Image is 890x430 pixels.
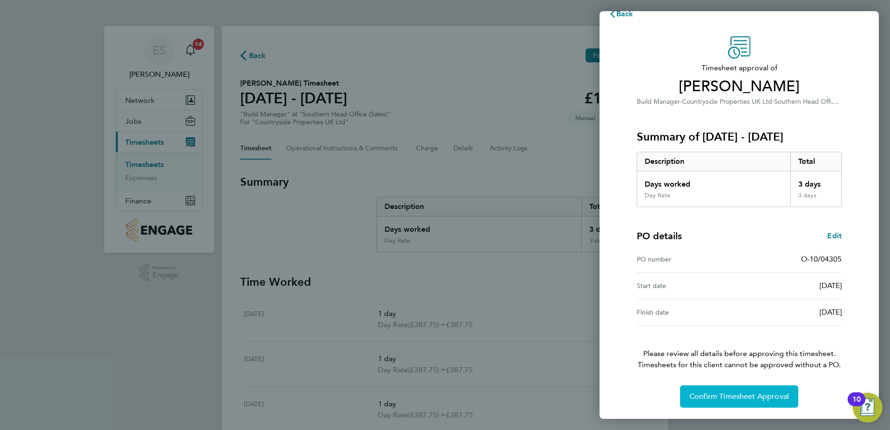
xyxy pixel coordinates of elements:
[637,152,790,171] div: Description
[689,392,789,401] span: Confirm Timesheet Approval
[637,171,790,192] div: Days worked
[616,9,634,18] span: Back
[827,230,842,242] a: Edit
[637,62,842,74] span: Timesheet approval of
[827,231,842,240] span: Edit
[739,307,842,318] div: [DATE]
[637,129,842,144] h3: Summary of [DATE] - [DATE]
[637,152,842,207] div: Summary of 18 - 24 Aug 2025
[790,192,842,207] div: 3 days
[637,280,739,291] div: Start date
[637,98,680,106] span: Build Manager
[637,229,682,242] h4: PO details
[790,152,842,171] div: Total
[682,98,772,106] span: Countryside Properties UK Ltd
[801,255,842,263] span: O-10/04305
[772,98,774,106] span: ·
[790,171,842,192] div: 3 days
[774,97,859,106] span: Southern Head Office (Sales)
[680,385,798,408] button: Confirm Timesheet Approval
[637,307,739,318] div: Finish date
[680,98,682,106] span: ·
[626,359,853,370] span: Timesheets for this client cannot be approved without a PO.
[645,192,670,199] div: Day Rate
[637,254,739,265] div: PO number
[637,77,842,96] span: [PERSON_NAME]
[600,5,643,23] button: Back
[739,280,842,291] div: [DATE]
[626,326,853,370] p: Please review all details before approving this timesheet.
[853,393,883,423] button: Open Resource Center, 10 new notifications
[852,399,861,411] div: 10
